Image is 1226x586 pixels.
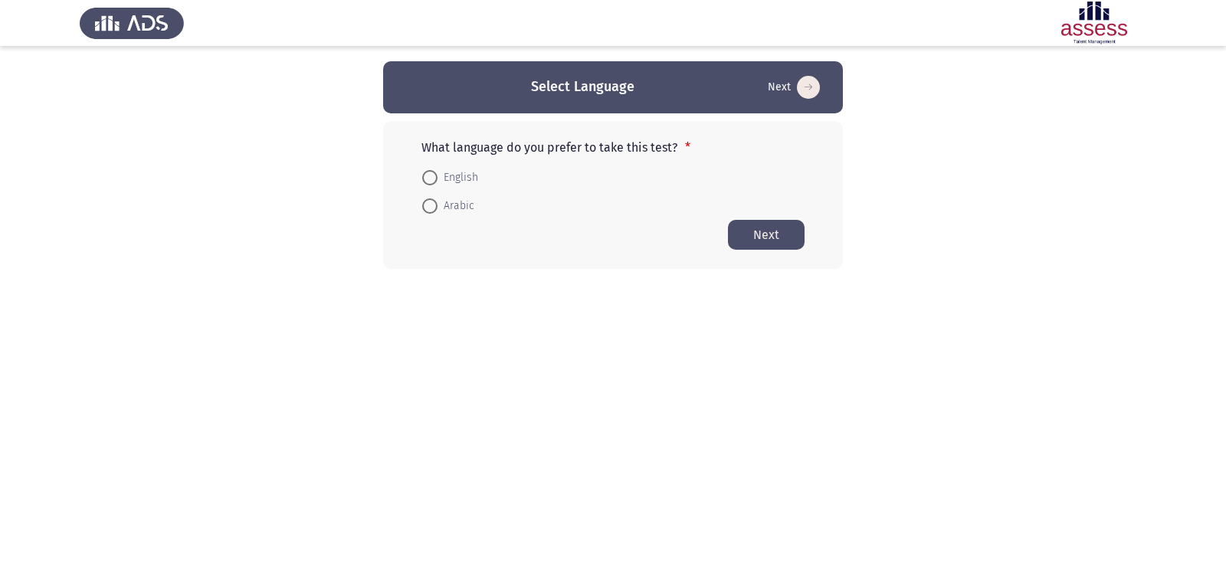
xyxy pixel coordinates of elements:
[80,2,184,44] img: Assess Talent Management logo
[421,140,805,155] p: What language do you prefer to take this test?
[1042,2,1146,44] img: Assessment logo of Development Assessment R1 (EN/AR)
[763,75,824,100] button: Start assessment
[531,77,634,97] h3: Select Language
[438,197,474,215] span: Arabic
[438,169,478,187] span: English
[728,220,805,250] button: Start assessment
